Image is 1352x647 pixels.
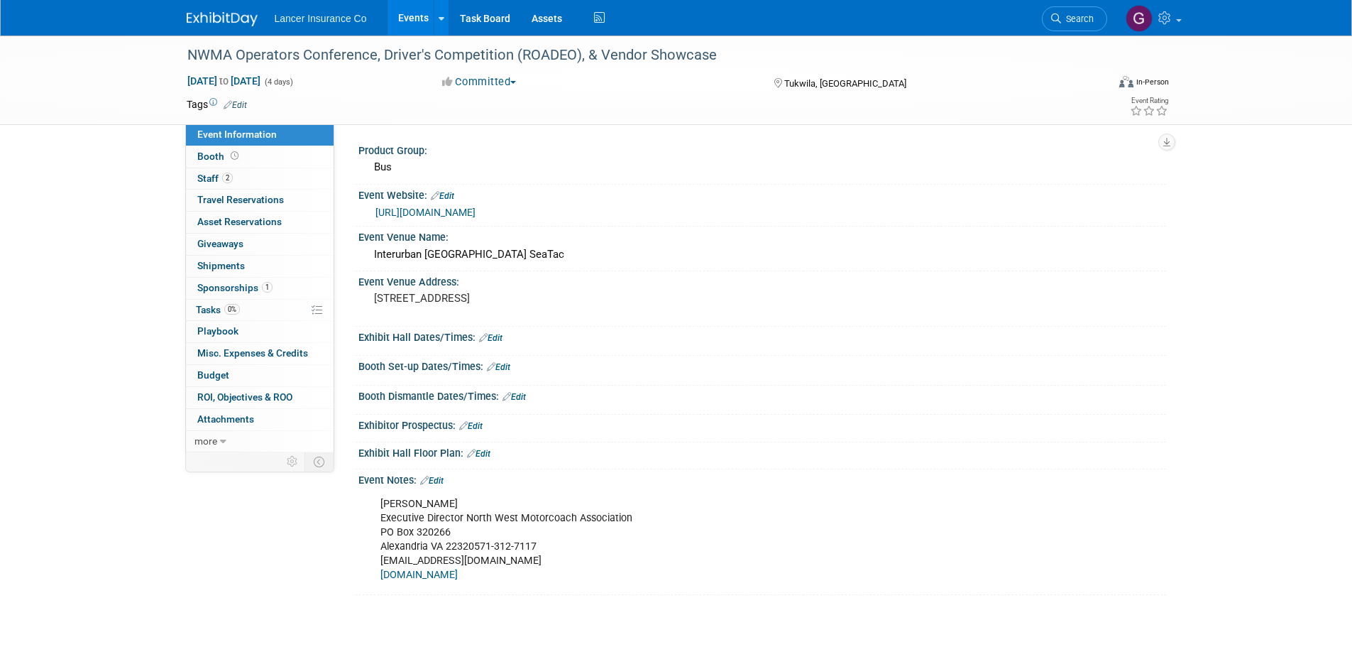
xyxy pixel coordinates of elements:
div: NWMA Operators Conference, Driver's Competition (ROADEO), & Vendor Showcase [182,43,1086,68]
span: Shipments [197,260,245,271]
div: Event Format [1023,74,1170,95]
div: Event Venue Name: [358,227,1166,244]
pre: [STREET_ADDRESS] [374,292,679,305]
div: Event Rating [1130,97,1168,104]
span: 2 [222,173,233,183]
a: Edit [224,100,247,110]
td: Tags [187,97,247,112]
a: Shipments [186,256,334,277]
img: Genevieve Clayton [1126,5,1153,32]
span: 1 [262,282,273,293]
a: Asset Reservations [186,212,334,233]
div: Exhibit Hall Floor Plan: [358,442,1166,461]
a: Edit [420,476,444,486]
span: Booth [197,151,241,162]
a: Misc. Expenses & Credits [186,343,334,364]
div: Bus [369,156,1155,178]
span: Travel Reservations [197,194,284,205]
a: Edit [459,421,483,431]
div: Event Venue Address: [358,271,1166,289]
a: Attachments [186,409,334,430]
a: Sponsorships1 [186,278,334,299]
a: Edit [502,392,526,402]
a: Playbook [186,321,334,342]
span: Misc. Expenses & Credits [197,347,308,359]
a: more [186,431,334,452]
span: Lancer Insurance Co [275,13,367,24]
span: to [217,75,231,87]
div: Event Website: [358,185,1166,203]
span: Booth not reserved yet [228,151,241,161]
div: Event Notes: [358,469,1166,488]
a: Edit [479,333,502,343]
a: Booth [186,146,334,168]
span: Tasks [196,304,240,315]
span: Giveaways [197,238,243,249]
span: (4 days) [263,77,293,87]
span: Asset Reservations [197,216,282,227]
a: ROI, Objectives & ROO [186,387,334,408]
span: more [194,435,217,447]
span: Attachments [197,413,254,425]
div: Product Group: [358,140,1166,158]
span: Staff [197,173,233,184]
img: ExhibitDay [187,12,258,26]
span: Sponsorships [197,282,273,293]
span: Budget [197,369,229,381]
div: Interurban [GEOGRAPHIC_DATA] SeaTac [369,244,1155,266]
div: In-Person [1136,77,1169,87]
div: [PERSON_NAME] Executive Director North West Motorcoach Association PO Box 320266 Alexandria VA 22... [370,490,1010,589]
span: Event Information [197,129,277,140]
td: Personalize Event Tab Strip [280,452,305,471]
span: Tukwila, [GEOGRAPHIC_DATA] [784,78,906,89]
a: Tasks0% [186,300,334,321]
span: [DATE] [DATE] [187,75,261,87]
span: Search [1061,13,1094,24]
a: Edit [467,449,490,459]
div: Booth Dismantle Dates/Times: [358,386,1166,404]
a: Travel Reservations [186,190,334,211]
a: [URL][DOMAIN_NAME] [375,207,476,218]
span: 0% [224,304,240,315]
td: Toggle Event Tabs [304,452,334,471]
a: Budget [186,365,334,386]
span: ROI, Objectives & ROO [197,391,292,403]
div: Exhibit Hall Dates/Times: [358,327,1166,345]
img: Format-Inperson.png [1119,76,1133,87]
button: Committed [437,75,522,89]
a: Event Information [186,124,334,146]
div: Exhibitor Prospectus: [358,415,1166,433]
a: Edit [487,362,510,372]
a: Staff2 [186,168,334,190]
a: [DOMAIN_NAME] [380,569,458,581]
a: Giveaways [186,234,334,255]
a: Edit [431,191,454,201]
div: Booth Set-up Dates/Times: [358,356,1166,374]
span: Playbook [197,325,238,337]
a: Search [1042,6,1107,31]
